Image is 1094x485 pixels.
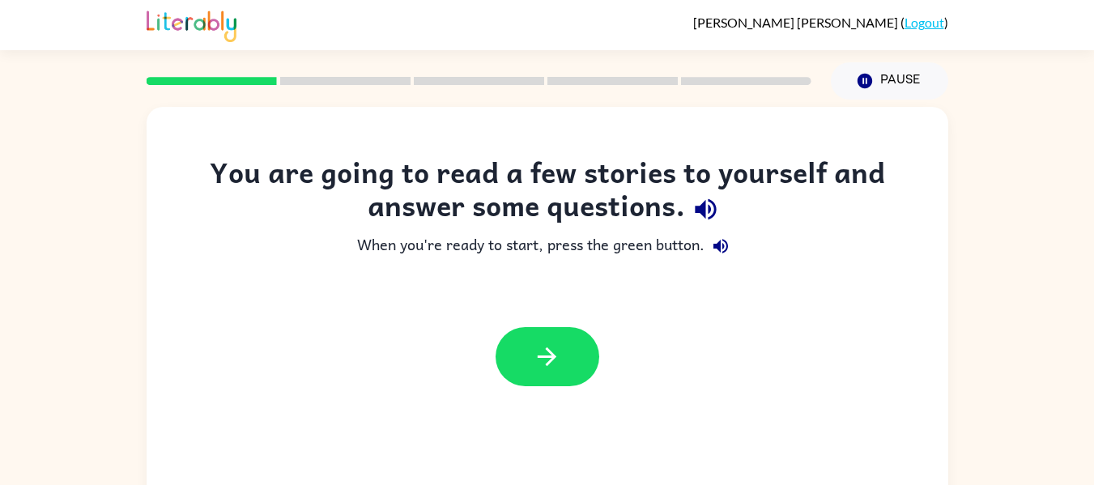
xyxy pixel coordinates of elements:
div: ( ) [693,15,948,30]
span: [PERSON_NAME] [PERSON_NAME] [693,15,900,30]
a: Logout [905,15,944,30]
button: Pause [831,62,948,100]
div: You are going to read a few stories to yourself and answer some questions. [179,155,916,230]
div: When you're ready to start, press the green button. [179,230,916,262]
img: Literably [147,6,236,42]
